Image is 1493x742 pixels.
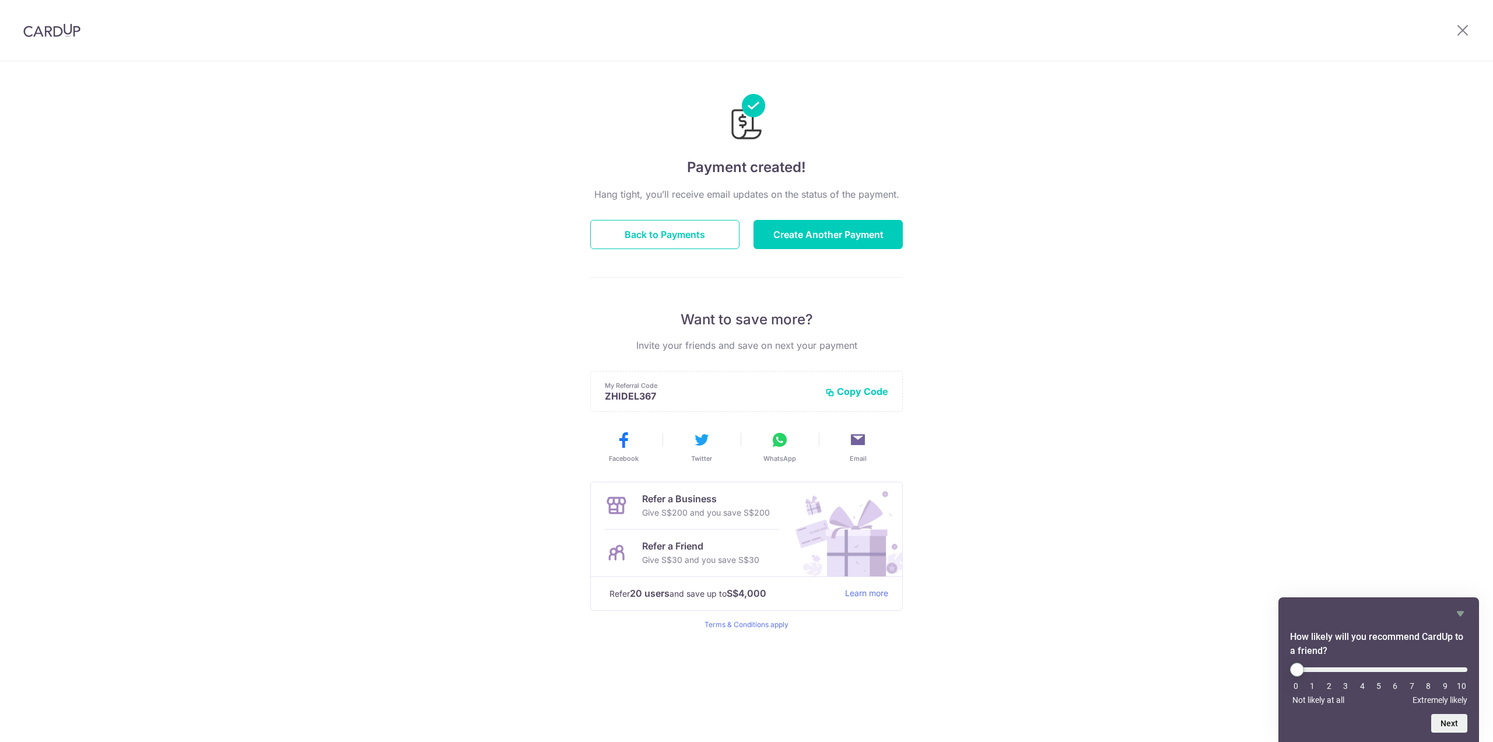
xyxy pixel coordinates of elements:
p: Invite your friends and save on next your payment [590,338,903,352]
button: Create Another Payment [753,220,903,249]
p: Want to save more? [590,310,903,329]
span: Extremely likely [1413,695,1467,705]
p: ZHIDEL367 [605,390,816,402]
button: Copy Code [825,386,888,397]
h2: How likely will you recommend CardUp to a friend? Select an option from 0 to 10, with 0 being Not... [1290,630,1467,658]
span: Not likely at all [1292,695,1344,705]
span: Email [850,454,867,463]
li: 7 [1406,681,1418,691]
span: WhatsApp [763,454,796,463]
p: Refer a Friend [642,539,759,553]
img: Payments [728,94,765,143]
li: 2 [1323,681,1335,691]
p: My Referral Code [605,381,816,390]
li: 10 [1456,681,1467,691]
span: Twitter [691,454,712,463]
p: Hang tight, you’ll receive email updates on the status of the payment. [590,187,903,201]
strong: 20 users [630,586,670,600]
img: CardUp [23,23,80,37]
a: Terms & Conditions apply [705,620,788,629]
li: 4 [1357,681,1368,691]
button: Back to Payments [590,220,740,249]
span: Facebook [609,454,639,463]
li: 0 [1290,681,1302,691]
p: Refer and save up to [609,586,836,601]
p: Refer a Business [642,492,770,506]
button: Email [823,430,892,463]
li: 6 [1389,681,1401,691]
li: 3 [1340,681,1351,691]
img: Refer [784,482,902,576]
button: Next question [1431,714,1467,733]
p: Give S$30 and you save S$30 [642,553,759,567]
h4: Payment created! [590,157,903,178]
li: 5 [1373,681,1385,691]
button: WhatsApp [745,430,814,463]
div: How likely will you recommend CardUp to a friend? Select an option from 0 to 10, with 0 being Not... [1290,607,1467,733]
button: Twitter [667,430,736,463]
li: 1 [1306,681,1318,691]
button: Facebook [589,430,658,463]
p: Give S$200 and you save S$200 [642,506,770,520]
li: 9 [1439,681,1451,691]
strong: S$4,000 [727,586,766,600]
button: Hide survey [1453,607,1467,621]
div: How likely will you recommend CardUp to a friend? Select an option from 0 to 10, with 0 being Not... [1290,663,1467,705]
a: Learn more [845,586,888,601]
li: 8 [1422,681,1434,691]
